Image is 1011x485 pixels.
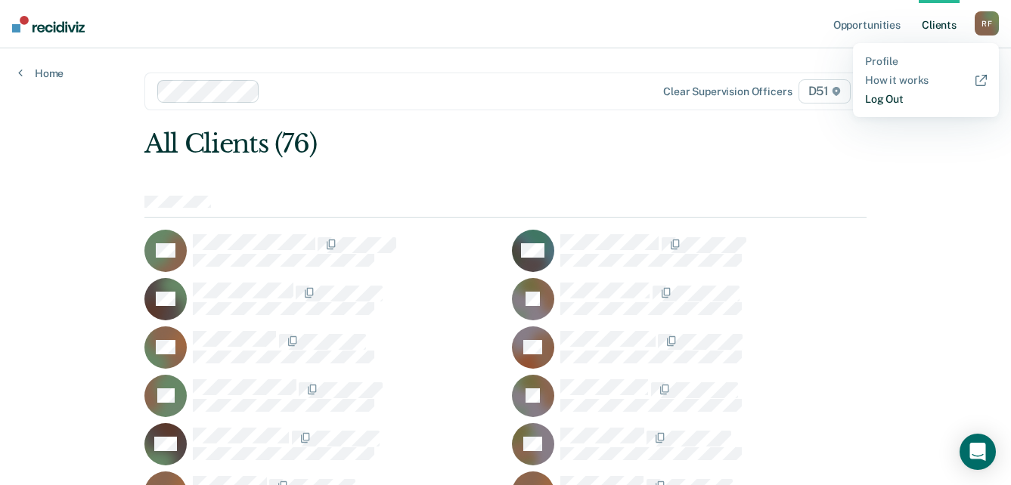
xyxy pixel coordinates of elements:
div: All Clients (76) [144,128,722,159]
div: Clear supervision officers [663,85,792,98]
a: How it works [865,74,987,87]
img: Recidiviz [12,16,85,32]
a: Profile [865,55,987,68]
a: Home [18,66,64,80]
button: RF [975,11,999,36]
div: Open Intercom Messenger [960,434,996,470]
a: Log Out [865,93,987,106]
span: D51 [799,79,851,103]
div: R F [975,11,999,36]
